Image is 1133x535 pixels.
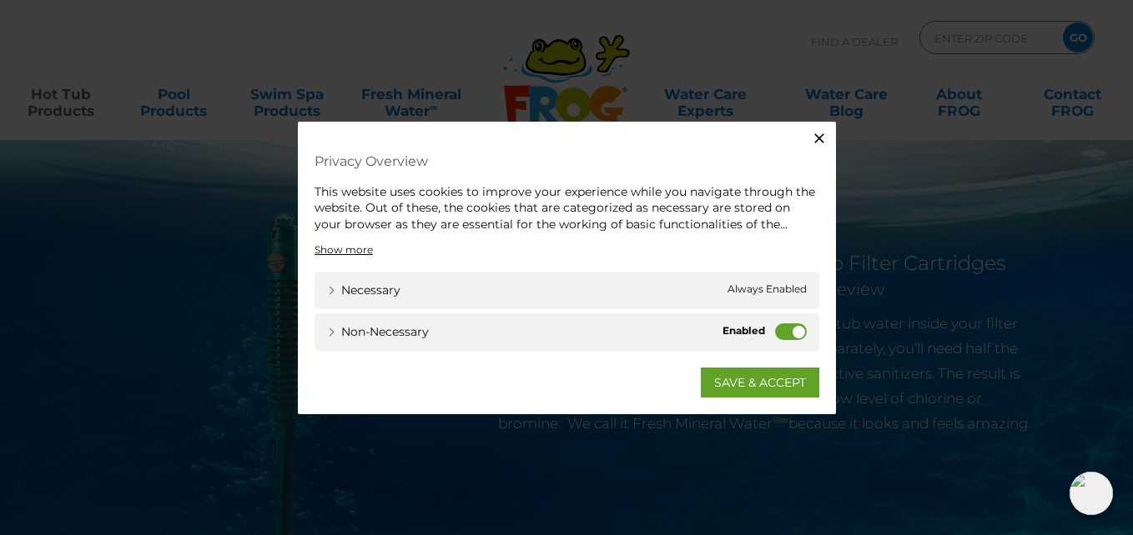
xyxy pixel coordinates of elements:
[327,323,429,341] a: Non-necessary
[315,183,819,232] div: This website uses cookies to improve your experience while you navigate through the website. Out ...
[327,282,400,299] a: Necessary
[315,146,819,175] h4: Privacy Overview
[1070,472,1113,515] img: openIcon
[728,282,807,299] span: Always Enabled
[701,367,819,397] a: SAVE & ACCEPT
[315,242,373,257] a: Show more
